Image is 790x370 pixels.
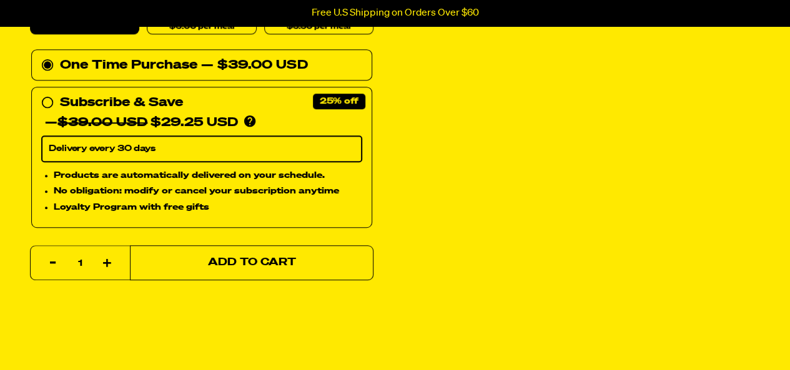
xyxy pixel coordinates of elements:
span: $5.50 per meal [287,23,350,31]
div: — $29.25 USD [45,113,238,133]
li: Loyalty Program with free gifts [54,201,362,215]
del: $39.00 USD [57,117,147,129]
div: — $39.00 USD [201,56,307,75]
button: Add to Cart [130,245,373,280]
li: Products are automatically delivered on your schedule. [54,168,362,182]
span: $6.00 per meal [169,23,234,31]
span: Add to Cart [208,258,296,268]
div: One Time Purchase [41,56,362,75]
select: Subscribe & Save —$39.00 USD$29.25 USD Products are automatically delivered on your schedule. No ... [41,136,362,162]
input: quantity [38,246,122,281]
li: No obligation: modify or cancel your subscription anytime [54,185,362,198]
p: Free U.S Shipping on Orders Over $60 [312,7,479,19]
div: Subscribe & Save [60,93,183,113]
